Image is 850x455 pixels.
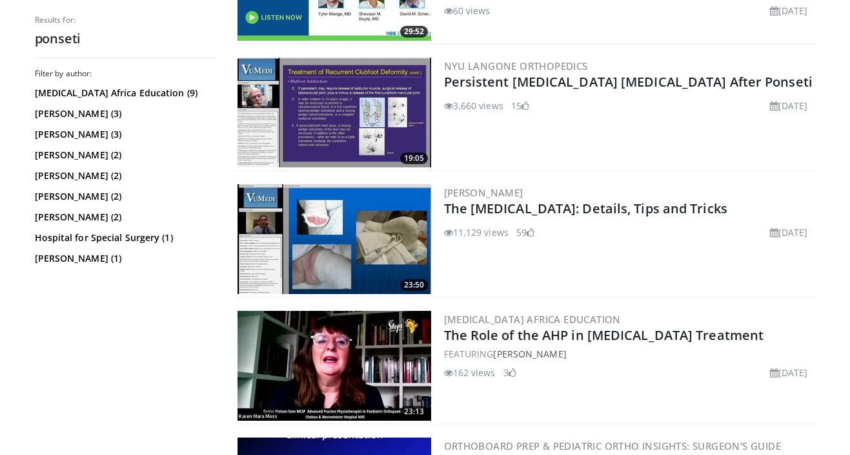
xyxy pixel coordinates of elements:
a: [PERSON_NAME] (3) [35,107,212,120]
li: 162 views [444,366,496,379]
a: NYU Langone Orthopedics [444,59,588,72]
li: 3 [503,366,516,379]
li: 59 [516,226,534,239]
li: [DATE] [770,226,808,239]
a: The [MEDICAL_DATA]: Details, Tips and Tricks [444,200,727,217]
img: 1297d4ed-e978-4420-a90d-0a4b8ebc2cf6.300x170_q85_crop-smart_upscale.jpg [238,311,431,421]
a: [PERSON_NAME] (3) [35,128,212,141]
a: 23:50 [238,184,431,294]
span: 23:13 [400,406,428,418]
h3: Filter by author: [35,69,216,79]
span: 29:52 [400,26,428,37]
p: Results for: [35,15,216,25]
a: 19:05 [238,58,431,167]
h2: ponseti [35,30,216,47]
a: [PERSON_NAME] (2) [35,149,212,162]
a: [PERSON_NAME] [444,186,523,199]
a: Persistent [MEDICAL_DATA] [MEDICAL_DATA] After Ponseti [444,73,813,90]
img: 66dbdZ4l16WiJhSn4xMDoxOjByO_JhYE.300x170_q85_crop-smart_upscale.jpg [238,58,431,167]
span: 19:05 [400,153,428,164]
a: 23:13 [238,311,431,421]
li: 60 views [444,4,491,17]
span: 23:50 [400,279,428,291]
li: 11,129 views [444,226,509,239]
a: OrthoBoard Prep & Pediatric Ortho Insights: Surgeon's Guide [444,439,782,452]
a: [PERSON_NAME] (2) [35,169,212,182]
img: gNduB-Td0XDi_v0X4xMDoxOjByO_JhYE.300x170_q85_crop-smart_upscale.jpg [238,184,431,294]
li: [DATE] [770,99,808,112]
a: The Role of the AHP in [MEDICAL_DATA] Treatment [444,326,764,344]
li: 3,660 views [444,99,503,112]
a: [PERSON_NAME] (2) [35,190,212,203]
a: [PERSON_NAME] [493,348,566,360]
li: [DATE] [770,4,808,17]
div: FEATURING [444,347,813,361]
a: [MEDICAL_DATA] Africa Education (9) [35,87,212,100]
a: [MEDICAL_DATA] Africa Education [444,313,621,326]
a: Hospital for Special Surgery (1) [35,231,212,244]
li: [DATE] [770,366,808,379]
li: 15 [511,99,529,112]
a: [PERSON_NAME] (1) [35,252,212,265]
a: [PERSON_NAME] (2) [35,211,212,224]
